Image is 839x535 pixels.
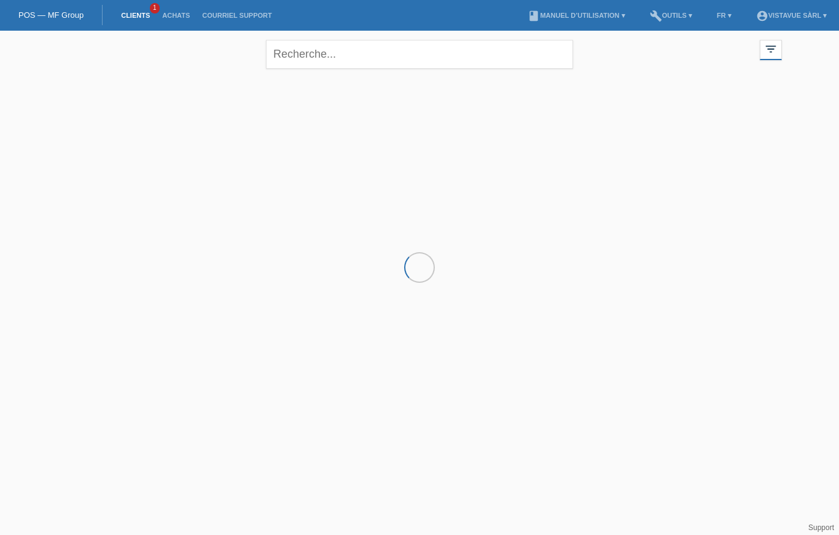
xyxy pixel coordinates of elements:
a: Clients [115,12,156,19]
a: bookManuel d’utilisation ▾ [521,12,631,19]
a: Achats [156,12,196,19]
i: account_circle [756,10,768,22]
a: POS — MF Group [18,10,84,20]
a: buildOutils ▾ [644,12,698,19]
a: Support [808,523,834,532]
a: Courriel Support [196,12,278,19]
input: Recherche... [266,40,573,69]
span: 1 [150,3,160,13]
a: account_circleVistavue Sàrl ▾ [750,12,833,19]
i: book [528,10,540,22]
a: FR ▾ [711,12,738,19]
i: build [650,10,662,22]
i: filter_list [764,42,778,56]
